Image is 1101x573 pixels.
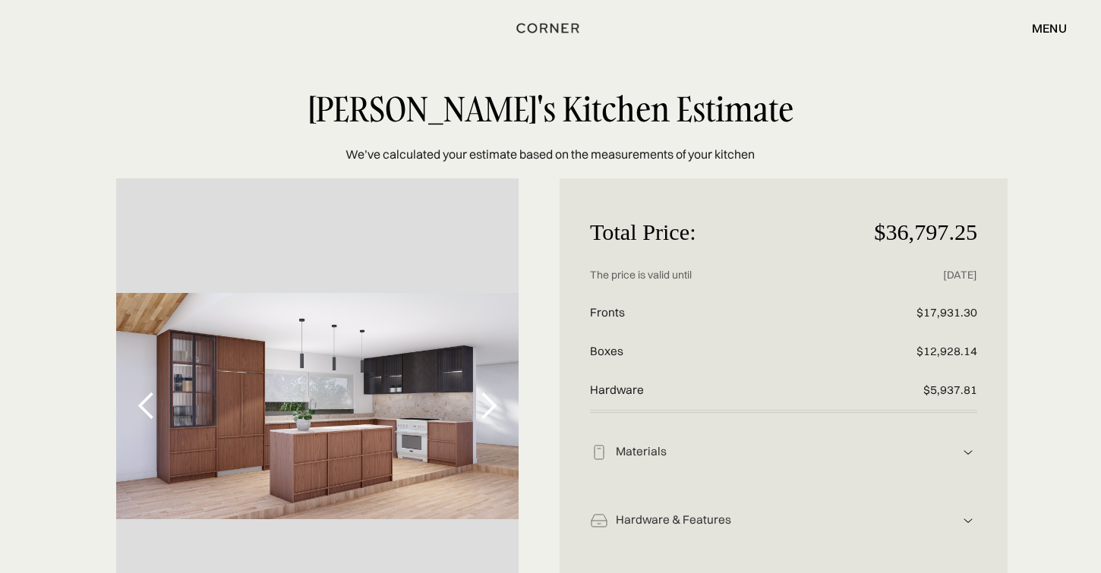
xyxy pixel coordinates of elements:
div: Hardware & Features [608,512,959,528]
p: We’ve calculated your estimate based on the measurements of your kitchen [345,145,755,163]
p: $36,797.25 [848,209,977,257]
p: $12,928.14 [848,332,977,371]
p: Total Price: [590,209,848,257]
div: Materials [608,444,959,460]
p: The price is valid until [590,257,848,294]
p: $5,937.81 [848,371,977,410]
p: Hardware [590,371,848,410]
div: [PERSON_NAME]'s Kitchen Estimate [280,91,822,127]
div: menu [1032,22,1067,34]
p: Fronts [590,294,848,332]
p: $17,931.30 [848,294,977,332]
p: [DATE] [848,257,977,294]
a: home [507,18,593,38]
p: Boxes [590,332,848,371]
div: menu [1017,15,1067,41]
